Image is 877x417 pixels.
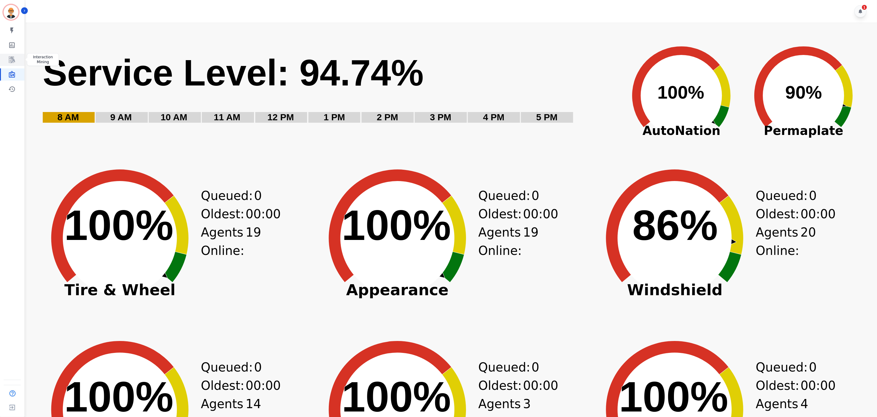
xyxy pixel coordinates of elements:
[479,205,524,223] div: Oldest:
[254,358,262,376] span: 0
[756,358,802,376] div: Queued:
[536,112,558,122] text: 5 PM
[377,112,398,122] text: 2 PM
[785,82,822,103] text: 90%
[201,376,247,395] div: Oldest:
[57,112,79,122] text: 8 AM
[4,5,18,20] img: Bordered avatar
[479,223,530,260] div: Agents Online:
[36,287,204,293] span: Tire & Wheel
[523,205,558,223] span: 00:00
[314,287,482,293] span: Appearance
[862,5,867,10] div: 1
[620,121,743,140] span: AutoNation
[523,223,539,260] span: 19
[214,112,240,122] text: 11 AM
[246,376,281,395] span: 00:00
[430,112,451,122] text: 3 PM
[523,376,558,395] span: 00:00
[756,223,808,260] div: Agents Online:
[110,112,132,122] text: 9 AM
[161,112,187,122] text: 10 AM
[801,205,836,223] span: 00:00
[201,187,247,205] div: Queued:
[64,201,173,249] text: 100%
[591,287,759,293] span: Windshield
[532,187,539,205] span: 0
[743,121,865,140] span: Permaplate
[801,223,816,260] span: 20
[246,223,261,260] span: 19
[479,187,524,205] div: Queued:
[756,205,802,223] div: Oldest:
[756,187,802,205] div: Queued:
[479,376,524,395] div: Oldest:
[324,112,345,122] text: 1 PM
[201,358,247,376] div: Queued:
[201,223,253,260] div: Agents Online:
[246,205,281,223] span: 00:00
[801,376,836,395] span: 00:00
[201,205,247,223] div: Oldest:
[254,187,262,205] span: 0
[42,51,617,132] svg: Service Level: 0%
[532,358,539,376] span: 0
[657,82,704,103] text: 100%
[756,376,802,395] div: Oldest:
[483,112,504,122] text: 4 PM
[809,187,817,205] span: 0
[342,201,451,249] text: 100%
[43,52,424,93] text: Service Level: 94.74%
[632,201,718,249] text: 86%
[809,358,817,376] span: 0
[267,112,294,122] text: 12 PM
[479,358,524,376] div: Queued:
